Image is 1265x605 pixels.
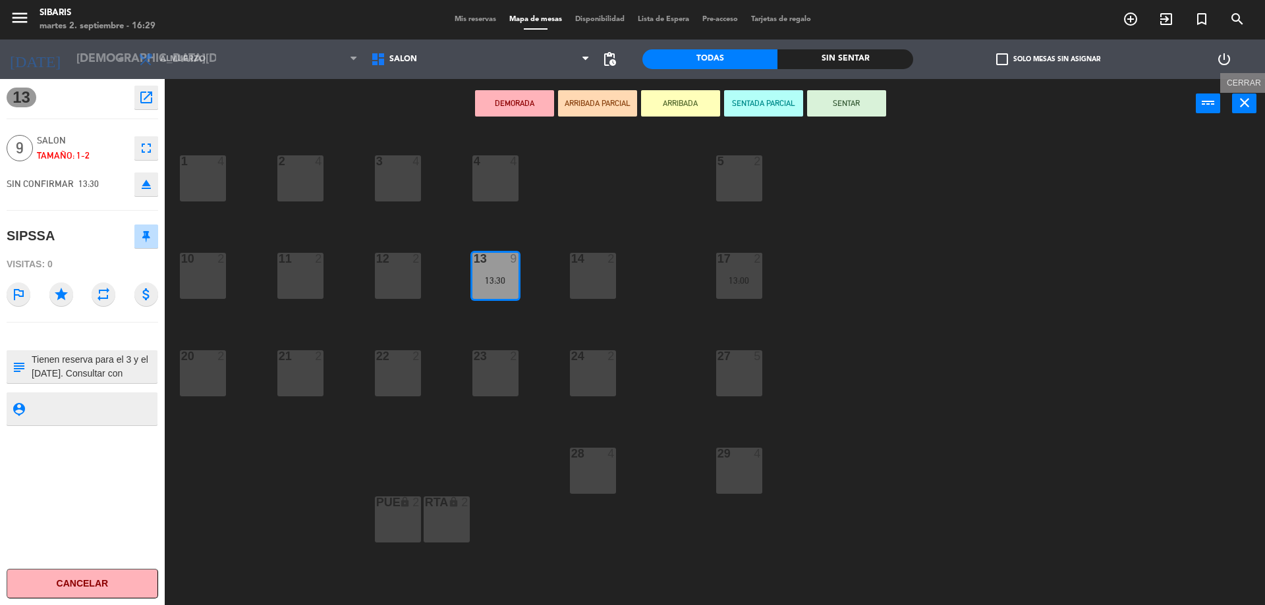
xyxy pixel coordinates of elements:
[472,276,519,285] div: 13:30
[11,359,26,374] i: subject
[807,90,886,117] button: SENTAR
[40,20,155,33] div: martes 2. septiembre - 16:29
[1232,93,1256,113] button: close
[503,16,569,23] span: Mapa de mesas
[1237,95,1252,111] i: close
[217,155,225,167] div: 4
[376,155,377,167] div: 3
[448,16,503,23] span: Mis reservas
[607,448,615,460] div: 4
[10,8,30,32] button: menu
[7,253,158,276] div: Visitas: 0
[996,53,1008,65] span: check_box_outline_blank
[745,16,818,23] span: Tarjetas de regalo
[607,350,615,362] div: 2
[134,86,158,109] button: open_in_new
[754,448,762,460] div: 4
[160,55,206,64] span: Almuerzo
[461,496,469,508] div: 2
[389,55,417,64] span: SALON
[412,350,420,362] div: 2
[181,253,182,265] div: 10
[7,135,33,161] span: 9
[134,172,158,196] button: eject
[1194,11,1210,27] i: turned_in_not
[607,253,615,265] div: 2
[315,155,323,167] div: 4
[631,16,696,23] span: Lista de Espera
[754,253,762,265] div: 2
[37,133,128,148] span: SALON
[315,350,323,362] div: 2
[448,496,459,508] i: lock
[7,225,55,247] div: SIPSSA
[724,90,803,117] button: SENTADA PARCIAL
[7,178,74,189] span: SIN CONFIRMAR
[510,350,518,362] div: 2
[510,253,518,265] div: 9
[181,155,182,167] div: 1
[558,90,637,117] button: ARRIBADA PARCIAL
[716,276,762,285] div: 13:00
[1216,51,1232,67] i: power_settings_new
[399,496,410,508] i: lock
[7,282,30,306] i: outlined_flag
[138,90,154,105] i: open_in_new
[217,350,225,362] div: 2
[777,49,913,69] div: Sin sentar
[1200,95,1216,111] i: power_input
[571,253,572,265] div: 14
[717,448,718,460] div: 29
[412,155,420,167] div: 4
[412,253,420,265] div: 2
[37,148,128,163] div: Tamaño: 1-2
[134,282,158,306] i: attach_money
[315,253,323,265] div: 2
[569,16,631,23] span: Disponibilidad
[754,350,762,362] div: 5
[696,16,745,23] span: Pre-acceso
[181,350,182,362] div: 20
[602,51,617,67] span: pending_actions
[138,176,154,192] i: eject
[92,282,115,306] i: repeat
[571,448,572,460] div: 28
[49,282,73,306] i: star
[78,178,99,189] span: 13:30
[1196,93,1220,113] button: power_input
[376,496,377,508] div: PUE
[510,155,518,167] div: 4
[642,49,777,69] div: Todas
[412,496,420,508] div: 2
[11,402,26,416] i: person_pin
[7,88,36,107] span: 13
[7,569,158,598] button: Cancelar
[376,350,377,362] div: 22
[641,90,720,117] button: ARRIBADA
[996,53,1100,65] label: Solo mesas sin asignar
[717,253,718,265] div: 17
[1229,11,1245,27] i: search
[717,350,718,362] div: 27
[717,155,718,167] div: 5
[113,51,128,67] i: arrow_drop_down
[217,253,225,265] div: 2
[40,7,155,20] div: sibaris
[1158,11,1174,27] i: exit_to_app
[475,90,554,117] button: DEMORADA
[134,136,158,160] button: fullscreen
[571,350,572,362] div: 24
[754,155,762,167] div: 2
[138,140,154,156] i: fullscreen
[376,253,377,265] div: 12
[1123,11,1138,27] i: add_circle_outline
[10,8,30,28] i: menu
